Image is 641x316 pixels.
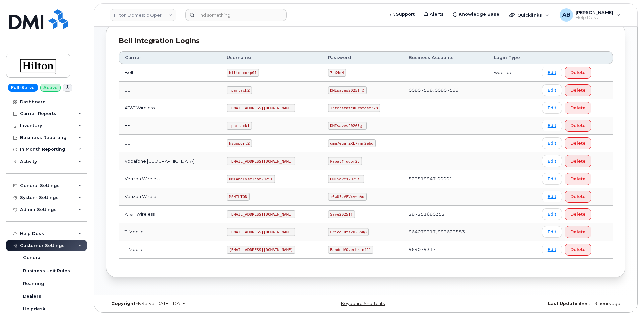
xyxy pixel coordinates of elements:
td: Bell [119,64,221,82]
code: [EMAIL_ADDRESS][DOMAIN_NAME] [227,246,295,254]
strong: Copyright [111,301,135,306]
span: Delete [570,69,586,76]
th: Password [322,51,403,64]
a: Edit [542,84,562,96]
code: [EMAIL_ADDRESS][DOMAIN_NAME] [227,104,295,112]
a: Alerts [419,8,448,21]
input: Find something... [185,9,287,21]
span: Quicklinks [517,12,542,18]
button: Delete [565,102,591,114]
td: T-Mobile [119,223,221,241]
a: Edit [542,155,562,167]
a: Edit [542,173,562,185]
div: Bell Integration Logins [119,36,613,46]
span: Delete [570,229,586,235]
button: Delete [565,244,591,256]
td: AT&T Wireless [119,99,221,117]
td: EE [119,117,221,135]
code: DMISaves2025!! [328,175,364,183]
a: Edit [542,137,562,149]
code: gma7ega!ZRE7rnm2ebd [328,139,376,147]
span: Delete [570,140,586,146]
div: Quicklinks [505,8,554,22]
td: AT&T Wireless [119,206,221,223]
button: Delete [565,120,591,132]
code: PriceCuts2025$#@ [328,228,369,236]
button: Delete [565,173,591,185]
code: DMIAnalystTeam20251 [227,175,275,183]
a: Edit [542,208,562,220]
td: EE [119,135,221,152]
a: Knowledge Base [448,8,504,21]
td: 964079317, 993623583 [403,223,488,241]
button: Delete [565,155,591,167]
td: EE [119,82,221,99]
button: Delete [565,84,591,96]
iframe: Messenger Launcher [612,287,636,311]
button: Delete [565,208,591,220]
a: Hilton Domestic Operating Company Inc [110,9,176,21]
td: Verizon Wireless [119,170,221,188]
span: Delete [570,176,586,182]
span: Delete [570,246,586,253]
th: Login Type [488,51,536,64]
span: Delete [570,122,586,129]
code: Interstate#Protest328 [328,104,380,112]
th: Business Accounts [403,51,488,64]
span: Delete [570,105,586,111]
td: 523519947-00001 [403,170,488,188]
a: Edit [542,191,562,202]
code: [EMAIL_ADDRESS][DOMAIN_NAME] [227,228,295,236]
td: Verizon Wireless [119,188,221,206]
button: Delete [565,67,591,79]
th: Carrier [119,51,221,64]
code: 7uX4dH [328,69,346,77]
a: Edit [542,120,562,131]
code: rpartack2 [227,86,252,94]
span: AB [562,11,570,19]
span: Help Desk [576,15,613,20]
span: Delete [570,193,586,200]
button: Delete [565,226,591,238]
code: [EMAIL_ADDRESS][DOMAIN_NAME] [227,157,295,165]
div: about 19 hours ago [452,301,625,306]
code: hsupport2 [227,139,252,147]
a: Edit [542,226,562,238]
a: Keyboard Shortcuts [341,301,385,306]
code: hiltoncorp01 [227,69,259,77]
button: Delete [565,137,591,149]
span: Delete [570,87,586,93]
td: T-Mobile [119,241,221,259]
span: Delete [570,158,586,164]
a: Edit [542,67,562,78]
a: Edit [542,102,562,114]
a: Edit [542,244,562,255]
code: Banded#Ovechkin411 [328,246,373,254]
code: Save2025!! [328,210,355,218]
div: Adam Bake [555,8,625,22]
code: DMIsaves2025!!@ [328,86,367,94]
td: 964079317 [403,241,488,259]
code: Papal#Tudor25 [328,157,362,165]
div: MyServe [DATE]–[DATE] [106,301,279,306]
td: 287251680352 [403,206,488,223]
span: Alerts [430,11,444,18]
th: Username [221,51,322,64]
span: [PERSON_NAME] [576,10,613,15]
button: Delete [565,191,591,203]
code: rpartack1 [227,122,252,130]
span: Knowledge Base [459,11,499,18]
span: Delete [570,211,586,217]
a: Support [385,8,419,21]
td: 00807598, 00807599 [403,82,488,99]
code: DMIsaves2026!@! [328,122,367,130]
strong: Last Update [548,301,577,306]
td: Vodafone [GEOGRAPHIC_DATA] [119,152,221,170]
span: Support [396,11,415,18]
code: [EMAIL_ADDRESS][DOMAIN_NAME] [227,210,295,218]
code: +6wU?zVFVxv~bAu [328,193,367,201]
td: wpci_bell [488,64,536,82]
code: MSHILTON [227,193,250,201]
